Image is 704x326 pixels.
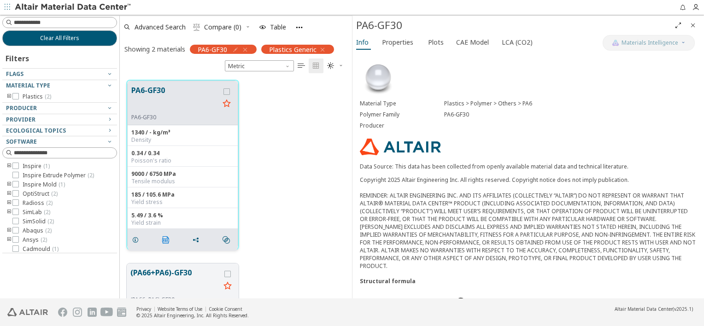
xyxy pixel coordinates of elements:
div: Yield strain [131,219,234,227]
div: 9000 / 6750 MPa [131,170,234,178]
span: LCA (CO2) [502,35,533,50]
span: SimLab [23,209,50,216]
img: Altair Material Data Center [15,3,132,12]
button: PA6-GF30 [131,85,219,114]
i: toogle group [6,181,12,188]
button: Favorite [219,97,234,111]
span: ( 1 ) [43,162,50,170]
i:  [223,236,230,244]
button: Software [2,136,117,147]
span: Table [270,24,286,30]
i: toogle group [6,236,12,244]
div: Plastics > Polymer > Others > PA6 [444,100,697,107]
button: (PA66+PA6)-GF30 [130,267,220,296]
span: Radioss [23,199,53,207]
button: Favorite [220,279,235,294]
button: AI CopilotMaterials Intelligence [603,35,695,51]
button: PDF Download [158,231,177,249]
button: Details [128,231,147,249]
a: Privacy [136,306,151,312]
span: Plastics Generic [269,45,317,53]
span: Flags [6,70,23,78]
div: © 2025 Altair Engineering, Inc. All Rights Reserved. [136,312,249,319]
span: ( 2 ) [41,236,47,244]
button: Producer [2,103,117,114]
span: Inspire [23,163,50,170]
div: Producer [360,122,444,129]
i: toogle group [6,93,12,100]
span: Plastics [23,93,51,100]
span: Ansys [23,236,47,244]
div: Yield stress [131,198,234,206]
span: ( 2 ) [46,199,53,207]
span: ( 1 ) [59,180,65,188]
span: Material Type [6,81,50,89]
button: Theme [323,58,347,73]
span: ( 1 ) [52,245,59,253]
button: Table View [294,58,309,73]
button: Close [686,18,700,33]
span: Inspire Extrude Polymer [23,172,94,179]
div: Poisson's ratio [131,157,234,164]
div: Unit System [225,60,294,71]
i:  [312,62,320,70]
button: Full Screen [671,18,686,33]
a: Cookie Consent [209,306,242,312]
span: Info [356,35,369,50]
div: (PA66+PA6)-GF30 [130,296,220,303]
span: Clear All Filters [40,35,79,42]
div: 0.34 / 0.34 [131,150,234,157]
div: grid [120,73,352,299]
div: Tensile modulus [131,178,234,185]
span: Compare (0) [204,24,241,30]
div: 185 / 105.6 MPa [131,191,234,198]
img: AI Copilot [612,39,619,47]
button: Provider [2,114,117,125]
i: toogle group [6,209,12,216]
img: Logo - Provider [360,139,441,155]
div: 1340 / - kg/m³ [131,129,234,136]
button: Similar search [218,231,238,249]
span: SimSolid [23,218,54,225]
button: Clear All Filters [2,30,117,46]
span: Software [6,138,37,146]
span: Advanced Search [135,24,186,30]
div: Structural formula [360,277,697,285]
button: Material Type [2,80,117,91]
button: Flags [2,69,117,80]
span: Producer [6,104,37,112]
div: Showing 2 materials [124,45,185,53]
span: Properties [382,35,413,50]
span: CAE Model [456,35,489,50]
button: Share [188,231,207,249]
span: ( 2 ) [45,93,51,100]
span: Inspire Mold [23,181,65,188]
div: Copyright 2025 Altair Engineering Inc. All rights reserved. Copyright notice does not imply publi... [360,176,697,270]
span: ( 2 ) [45,227,52,234]
i:  [193,23,200,31]
img: Material Type Image [360,59,397,96]
span: Cadmould [23,245,59,253]
span: Altair Material Data Center [615,306,673,312]
div: Material Type [360,100,444,107]
img: Altair Engineering [7,308,48,316]
div: Polymer Family [360,111,444,118]
i:  [327,62,334,70]
span: ( 2 ) [44,208,50,216]
span: ( 2 ) [51,190,58,198]
div: 5.49 / 3.6 % [131,212,234,219]
a: Website Terms of Use [158,306,202,312]
span: Abaqus [23,227,52,234]
div: PA6-GF30 [356,18,671,33]
div: Filters [2,46,34,68]
i: toogle group [6,190,12,198]
span: OptiStruct [23,190,58,198]
span: Materials Intelligence [622,39,678,47]
span: Provider [6,116,35,123]
button: Tile View [309,58,323,73]
span: ( 2 ) [88,171,94,179]
i:  [298,62,305,70]
i: toogle group [6,227,12,234]
span: Metric [225,60,294,71]
i: toogle group [6,199,12,207]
